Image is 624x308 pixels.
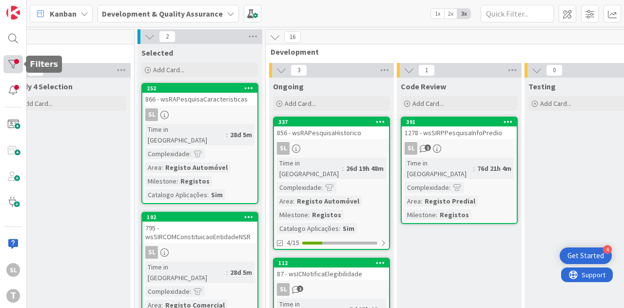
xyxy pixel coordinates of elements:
div: T [6,289,20,303]
div: SL [145,108,158,121]
div: 87 - wsICNotificaElegibilidade [274,267,389,280]
div: 391 [402,118,517,126]
span: 0 [546,64,563,76]
div: Registo Automóvel [294,196,362,206]
span: : [190,148,191,159]
div: 252 [142,84,257,93]
div: Complexidade [405,182,449,193]
a: 337856 - wsRAPesquisaHistoricoSLTime in [GEOGRAPHIC_DATA]:26d 19h 48mComplexidade:Area:Registo Au... [273,117,390,250]
span: : [226,267,228,278]
div: 11287 - wsICNotificaElegibilidade [274,259,389,280]
div: SL [145,246,158,259]
span: 3x [457,9,470,19]
span: : [339,223,340,234]
div: Registo Automóvel [163,162,230,173]
div: 4 [603,245,612,254]
div: Registos [437,209,471,220]
div: 76d 21h 4m [475,163,514,174]
div: Area [145,162,161,173]
span: Selected [141,48,173,58]
div: 102 [142,213,257,222]
div: 795 - wsSIRCOMConstituicaoEntidadeNSR [142,222,257,243]
span: : [226,129,228,140]
b: Development & Quality Assurance [102,9,223,19]
div: Area [277,196,293,206]
div: SL [402,142,517,155]
span: : [421,196,422,206]
div: Registos [178,176,212,186]
span: 3 [291,64,307,76]
span: Support [20,1,44,13]
div: Complexidade [145,148,190,159]
div: Time in [GEOGRAPHIC_DATA] [145,262,226,283]
span: : [293,196,294,206]
span: Add Card... [21,99,53,108]
a: 252866 - wsRAPesquisaCaracteristicasSLTime in [GEOGRAPHIC_DATA]:28d 5mComplexidade:Area:Registo A... [141,83,258,204]
div: Milestone [145,176,176,186]
div: Milestone [405,209,436,220]
span: 16 [284,31,301,43]
span: 1x [431,9,444,19]
span: : [308,209,310,220]
div: Catalogo Aplicações [145,189,207,200]
span: 2 [159,31,175,42]
a: 3911278 - wsSIRPPesquisaInfoPredioSLTime in [GEOGRAPHIC_DATA]:76d 21h 4mComplexidade:Area:Registo... [401,117,518,224]
div: 112 [274,259,389,267]
div: 337 [274,118,389,126]
div: Sim [340,223,357,234]
img: Visit kanbanzone.com [6,6,20,20]
div: Open Get Started checklist, remaining modules: 4 [560,247,612,264]
span: 4/15 [287,238,299,248]
div: 391 [406,119,517,125]
div: Complexidade [277,182,321,193]
span: : [473,163,475,174]
div: 337856 - wsRAPesquisaHistorico [274,118,389,139]
span: Kanban [50,8,77,20]
span: : [207,189,209,200]
div: Time in [GEOGRAPHIC_DATA] [405,158,473,179]
div: SL [274,283,389,296]
div: Sim [209,189,225,200]
div: 866 - wsRAPesquisaCaracteristicas [142,93,257,105]
span: 1 [418,64,435,76]
span: Add Card... [153,65,184,74]
div: 252866 - wsRAPesquisaCaracteristicas [142,84,257,105]
div: 26d 19h 48m [344,163,386,174]
span: Testing [528,82,556,91]
div: 856 - wsRAPesquisaHistorico [274,126,389,139]
span: Add Card... [540,99,571,108]
div: SL [142,108,257,121]
div: 252 [147,85,257,92]
div: Milestone [277,209,308,220]
span: : [436,209,437,220]
div: Catalogo Aplicações [277,223,339,234]
div: SL [6,263,20,277]
span: Add Card... [285,99,316,108]
span: : [321,182,323,193]
div: Time in [GEOGRAPHIC_DATA] [277,158,342,179]
div: SL [277,283,290,296]
div: SL [277,142,290,155]
div: 102 [147,214,257,221]
span: 2x [444,9,457,19]
span: 2 [297,286,303,292]
div: SL [142,246,257,259]
div: Complexidade [145,286,190,297]
span: : [176,176,178,186]
div: 1278 - wsSIRPPesquisaInfoPredio [402,126,517,139]
div: Registos [310,209,344,220]
div: 112 [278,260,389,267]
span: : [449,182,450,193]
div: SL [274,142,389,155]
span: Code Review [401,82,446,91]
span: : [190,286,191,297]
div: Time in [GEOGRAPHIC_DATA] [145,124,226,145]
div: SL [405,142,417,155]
div: 3911278 - wsSIRPPesquisaInfoPredio [402,118,517,139]
span: Ready 4 Selection [10,82,73,91]
span: : [342,163,344,174]
div: Registo Predial [422,196,478,206]
div: Area [405,196,421,206]
div: 337 [278,119,389,125]
span: : [161,162,163,173]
